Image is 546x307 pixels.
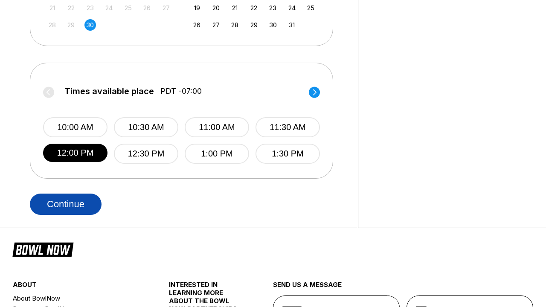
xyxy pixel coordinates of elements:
a: About BowlNow [13,293,143,304]
button: 10:30 AM [114,117,178,137]
div: send us a message [273,281,533,295]
div: Choose Saturday, October 25th, 2025 [305,2,317,14]
div: Choose Monday, October 27th, 2025 [210,19,222,31]
button: 11:00 AM [185,117,249,137]
div: Not available Monday, September 29th, 2025 [65,19,77,31]
button: 1:30 PM [256,144,320,164]
button: 10:00 AM [43,117,107,137]
button: 12:00 PM [43,144,107,162]
div: Not available Sunday, September 21st, 2025 [46,2,58,14]
div: Choose Sunday, October 19th, 2025 [191,2,203,14]
div: Not available Sunday, September 28th, 2025 [46,19,58,31]
div: Choose Sunday, October 26th, 2025 [191,19,203,31]
button: 12:30 PM [114,144,178,164]
span: Times available place [64,87,154,96]
div: Choose Thursday, October 30th, 2025 [267,19,279,31]
div: Not available Friday, September 26th, 2025 [141,2,153,14]
button: 11:30 AM [256,117,320,137]
span: PDT -07:00 [160,87,202,96]
div: Not available Tuesday, September 23rd, 2025 [84,2,96,14]
div: Choose Tuesday, October 28th, 2025 [229,19,241,31]
div: Choose Thursday, October 23rd, 2025 [267,2,279,14]
div: Not available Wednesday, September 24th, 2025 [103,2,115,14]
div: Choose Wednesday, October 29th, 2025 [248,19,260,31]
div: Not available Monday, September 22nd, 2025 [65,2,77,14]
button: Continue [30,194,102,215]
div: Choose Tuesday, September 30th, 2025 [84,19,96,31]
div: about [13,281,143,293]
div: Choose Friday, October 31st, 2025 [286,19,298,31]
div: Choose Monday, October 20th, 2025 [210,2,222,14]
div: Choose Friday, October 24th, 2025 [286,2,298,14]
div: Choose Wednesday, October 22nd, 2025 [248,2,260,14]
div: Not available Thursday, September 25th, 2025 [122,2,134,14]
div: Choose Tuesday, October 21st, 2025 [229,2,241,14]
button: 1:00 PM [185,144,249,164]
div: Not available Saturday, September 27th, 2025 [160,2,172,14]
